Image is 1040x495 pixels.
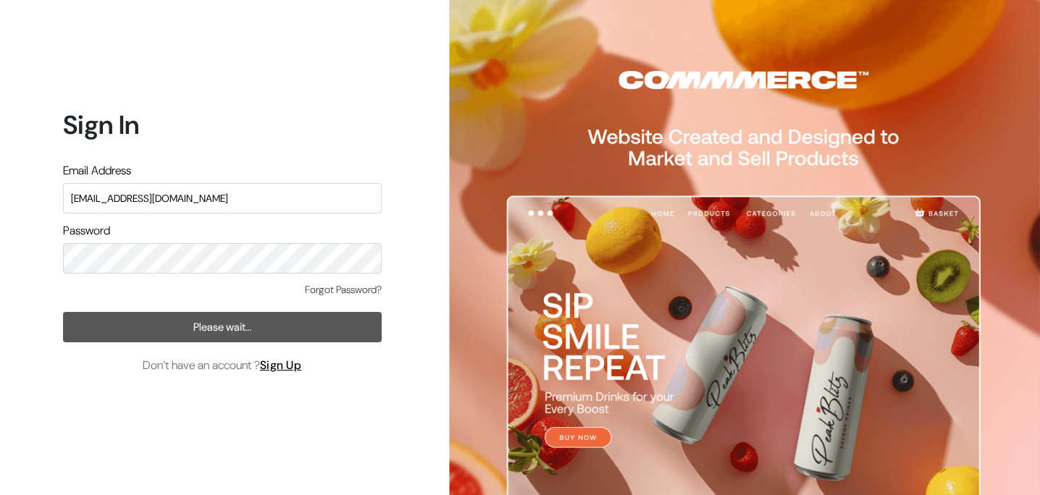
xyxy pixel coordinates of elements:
label: Email Address [63,162,131,179]
span: Don’t have an account ? [143,357,302,374]
h1: Sign In [63,109,382,140]
button: Please wait… [63,312,382,342]
a: Sign Up [260,357,302,373]
a: Forgot Password? [305,282,382,297]
label: Password [63,222,110,240]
